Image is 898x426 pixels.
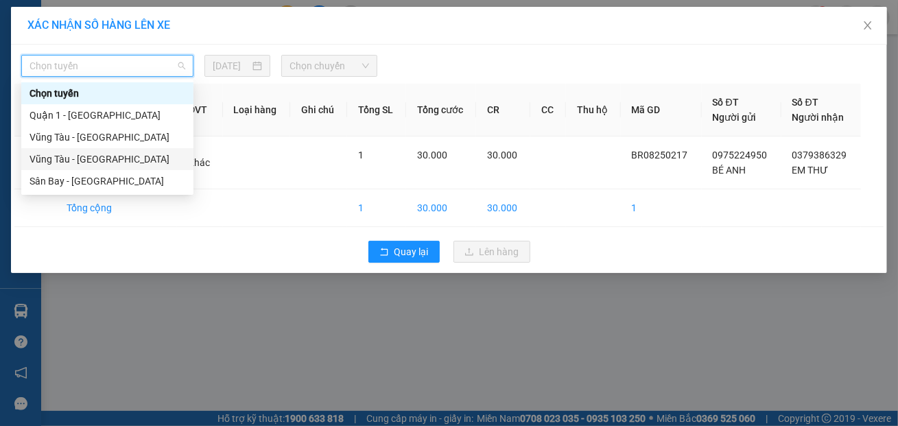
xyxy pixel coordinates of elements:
div: Vũng Tàu - [GEOGRAPHIC_DATA] [29,130,185,145]
span: Số ĐT [713,97,739,108]
span: 30.000 [487,150,517,161]
span: 30.000 [417,150,447,161]
td: 1 [621,189,702,227]
span: Số ĐT [792,97,818,108]
span: VP 184 [151,97,217,121]
span: 1 [358,150,364,161]
th: Tổng cước [406,84,477,137]
td: 30.000 [406,189,477,227]
td: Khác [177,137,222,189]
div: VP 36 [PERSON_NAME] - Bà Rịa [12,12,121,61]
div: Chọn tuyến [21,82,193,104]
div: Sân Bay - Vũng Tàu [21,170,193,192]
div: Chọn tuyến [29,86,185,101]
span: Người nhận [792,112,844,123]
div: 0975224950 [12,78,121,97]
td: 1 [14,137,56,189]
div: Vũng Tàu - [GEOGRAPHIC_DATA] [29,152,185,167]
td: 1 [347,189,406,227]
th: Mã GD [621,84,702,137]
button: uploadLên hàng [453,241,530,263]
span: Gửi: [12,13,33,27]
div: Quận 1 - [GEOGRAPHIC_DATA] [29,108,185,123]
span: Quay lại [394,244,429,259]
span: EM THƯ [792,165,829,176]
input: 14/08/2025 [213,58,249,73]
th: ĐVT [177,84,222,137]
div: VP 184 [PERSON_NAME] - HCM [131,12,241,61]
th: CC [530,84,566,137]
div: Quận 1 - Vũng Tàu [21,104,193,126]
td: 30.000 [476,189,530,227]
td: Tổng cộng [56,189,143,227]
th: Thu hộ [566,84,621,137]
div: EM THƯ [131,61,241,78]
th: Loại hàng [223,84,290,137]
span: close [862,20,873,31]
span: BR08250217 [632,150,688,161]
span: rollback [379,247,389,258]
span: Người gửi [713,112,757,123]
span: Chọn chuyến [290,56,369,76]
span: XÁC NHẬN SỐ HÀNG LÊN XE [27,19,170,32]
div: Sân Bay - [GEOGRAPHIC_DATA] [29,174,185,189]
th: CR [476,84,530,137]
th: STT [14,84,56,137]
button: Close [849,7,887,45]
button: rollbackQuay lại [368,241,440,263]
span: Nhận: [131,13,164,27]
span: 0975224950 [713,150,768,161]
th: Tổng SL [347,84,406,137]
span: BÉ ANH [713,165,746,176]
div: BÉ ANH [12,61,121,78]
div: Vũng Tàu - Quận 1 [21,126,193,148]
div: Vũng Tàu - Sân Bay [21,148,193,170]
span: Chọn tuyến [29,56,185,76]
span: 0379386329 [792,150,847,161]
th: Ghi chú [290,84,347,137]
div: 0379386329 [131,78,241,97]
